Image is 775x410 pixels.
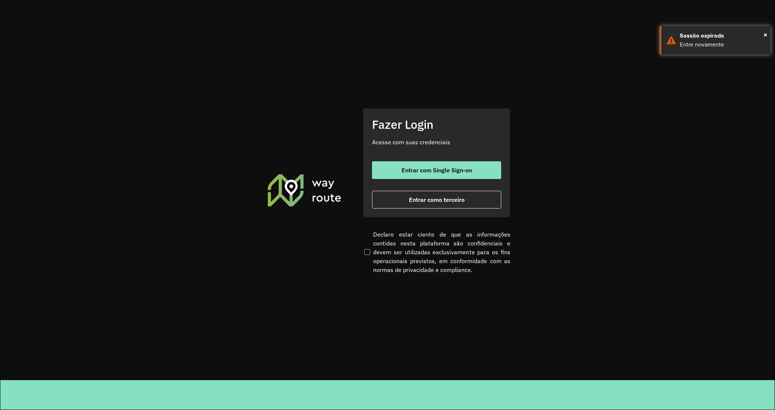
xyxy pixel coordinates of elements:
[363,230,510,274] label: Declaro estar ciente de que as informações contidas nesta plataforma são confidenciais e devem se...
[402,167,472,173] span: Entrar com Single Sign-on
[266,173,342,207] img: Roteirizador AmbevTech
[680,40,765,49] div: Entre novamente
[372,161,501,179] button: button
[764,29,767,40] span: ×
[680,31,765,40] div: Sessão expirada
[372,138,501,147] p: Acesse com suas credenciais
[372,191,501,209] button: button
[409,197,465,203] span: Entrar como terceiro
[764,29,767,40] button: Close
[372,117,501,131] h2: Fazer Login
